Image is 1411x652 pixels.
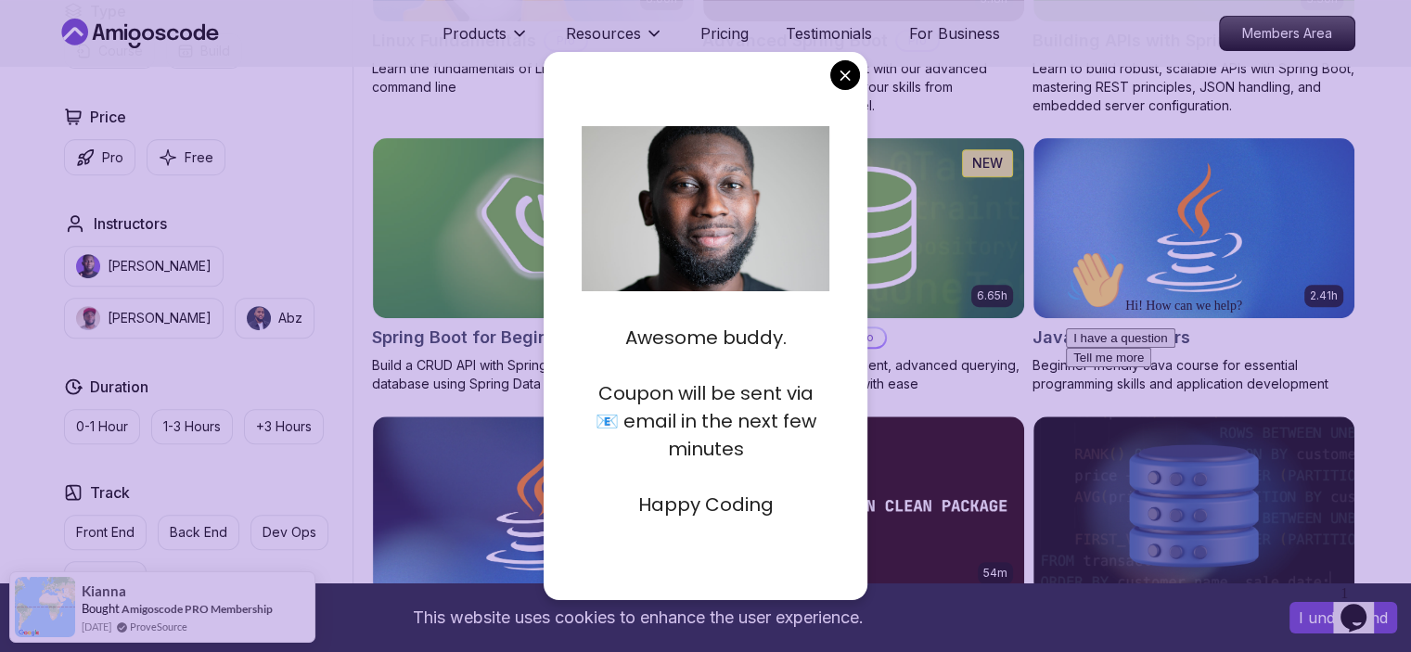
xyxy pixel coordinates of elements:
[102,148,123,167] p: Pro
[7,7,341,124] div: 👋Hi! How can we help?I have a questionTell me more
[372,356,695,393] p: Build a CRUD API with Spring Boot and PostgreSQL database using Spring Data JPA and Spring AI
[90,106,126,128] h2: Price
[76,306,100,330] img: instructor img
[1033,137,1355,393] a: Java for Beginners card2.41hJava for BeginnersBeginner-friendly Java course for essential program...
[972,154,1003,173] p: NEW
[7,85,117,105] button: I have a question
[151,409,233,444] button: 1-3 Hours
[372,137,695,393] a: Spring Boot for Beginners card1.67hNEWSpring Boot for BeginnersBuild a CRUD API with Spring Boot ...
[82,619,111,634] span: [DATE]
[130,619,187,634] a: ProveSource
[64,298,224,339] button: instructor img[PERSON_NAME]
[147,139,225,175] button: Free
[1033,416,1354,596] img: Advanced Databases card
[1033,356,1355,393] p: Beginner-friendly Java course for essential programming skills and application development
[373,416,694,596] img: Java for Developers card
[372,325,584,351] h2: Spring Boot for Beginners
[235,298,314,339] button: instructor imgAbz
[14,597,1262,638] div: This website uses cookies to enhance the user experience.
[256,417,312,436] p: +3 Hours
[1058,243,1392,569] iframe: chat widget
[82,583,126,599] span: Kianna
[909,22,1000,45] a: For Business
[977,288,1007,303] p: 6.65h
[1033,325,1190,351] h2: Java for Beginners
[1219,16,1355,51] a: Members Area
[566,22,663,59] button: Resources
[263,523,316,542] p: Dev Ops
[1033,138,1354,318] img: Java for Beginners card
[94,212,167,235] h2: Instructors
[7,105,93,124] button: Tell me more
[64,139,135,175] button: Pro
[15,577,75,637] img: provesource social proof notification image
[1033,59,1355,115] p: Learn to build robust, scalable APIs with Spring Boot, mastering REST principles, JSON handling, ...
[7,56,184,70] span: Hi! How can we help?
[122,602,273,616] a: Amigoscode PRO Membership
[76,417,128,436] p: 0-1 Hour
[64,515,147,550] button: Front End
[64,561,147,596] button: Full Stack
[566,22,641,45] p: Resources
[278,309,302,327] p: Abz
[82,601,120,616] span: Bought
[443,22,529,59] button: Products
[90,481,130,504] h2: Track
[700,22,749,45] a: Pricing
[64,246,224,287] button: instructor img[PERSON_NAME]
[76,254,100,278] img: instructor img
[108,257,212,275] p: [PERSON_NAME]
[163,417,221,436] p: 1-3 Hours
[443,22,507,45] p: Products
[76,569,135,588] p: Full Stack
[108,309,212,327] p: [PERSON_NAME]
[1333,578,1392,633] iframe: chat widget
[372,59,695,96] p: Learn the fundamentals of Linux and how to use the command line
[7,7,67,67] img: :wave:
[244,409,324,444] button: +3 Hours
[373,138,694,318] img: Spring Boot for Beginners card
[170,523,227,542] p: Back End
[1220,17,1354,50] p: Members Area
[786,22,872,45] a: Testimonials
[250,515,328,550] button: Dev Ops
[983,566,1007,581] p: 54m
[247,306,271,330] img: instructor img
[185,148,213,167] p: Free
[158,515,239,550] button: Back End
[90,376,148,398] h2: Duration
[1289,602,1397,633] button: Accept cookies
[64,409,140,444] button: 0-1 Hour
[76,523,135,542] p: Front End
